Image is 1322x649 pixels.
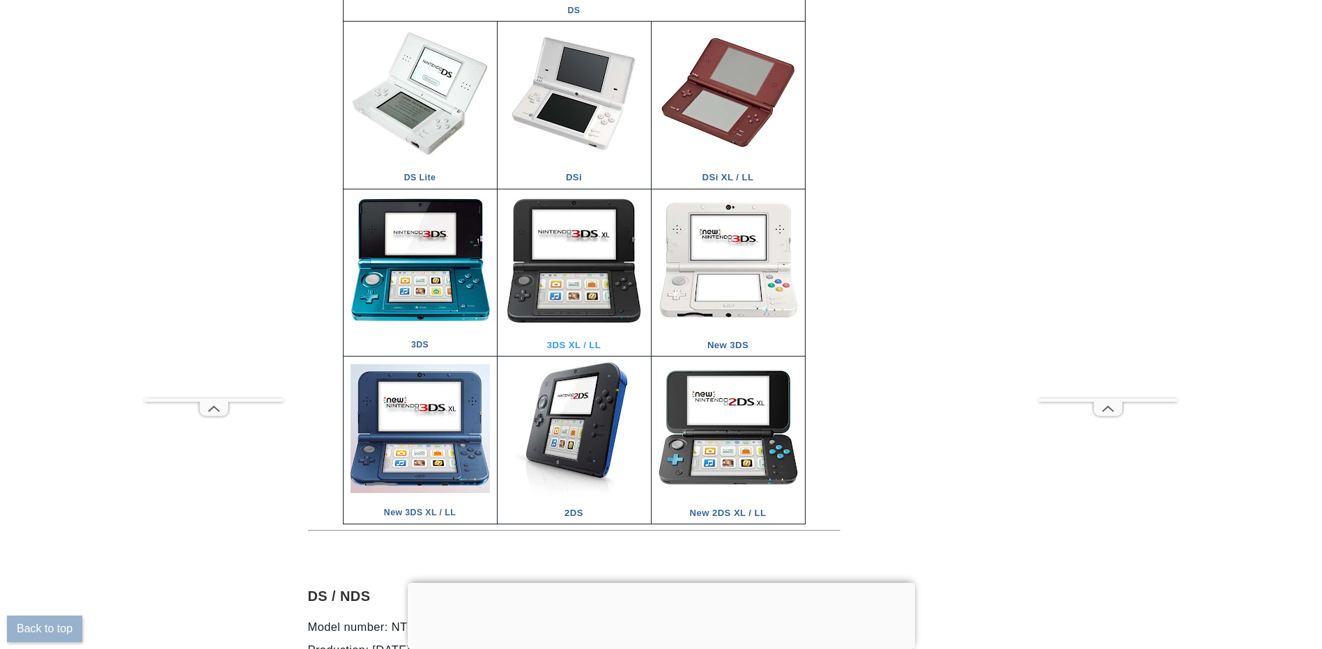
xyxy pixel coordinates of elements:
[659,489,798,517] a: New 2DS XL / LL
[351,359,490,498] img: 08_new_3ds_xl.jpg
[505,154,644,182] a: DSi
[7,616,82,642] button: Back to top
[351,490,490,517] a: New 3DS XL / LL
[659,322,798,350] a: New 3DS
[505,358,644,497] img: 09_2ds.jpg
[659,358,798,497] img: 10_new_2ds_xl.jpg
[408,583,915,646] iframe: Advertisement
[505,489,644,517] a: 2DS
[659,191,798,330] img: 07_new_3ds.jpg
[351,24,490,163] img: 02_ds_lite.jpg
[505,322,644,350] a: 3DS XL / LL
[1038,33,1178,398] iframe: Advertisement
[505,23,644,162] img: 03_dsi.jpg
[351,155,490,182] a: DS Lite
[659,23,798,162] img: 04_dsi_xl.jpg
[351,191,490,331] img: 05_3ds.jpg
[505,191,644,330] img: 06_3ds_xl.jpg
[144,33,284,398] iframe: Advertisement
[351,323,490,350] a: 3DS
[308,568,840,604] h2: DS / NDS
[659,154,798,182] a: DSi XL / LL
